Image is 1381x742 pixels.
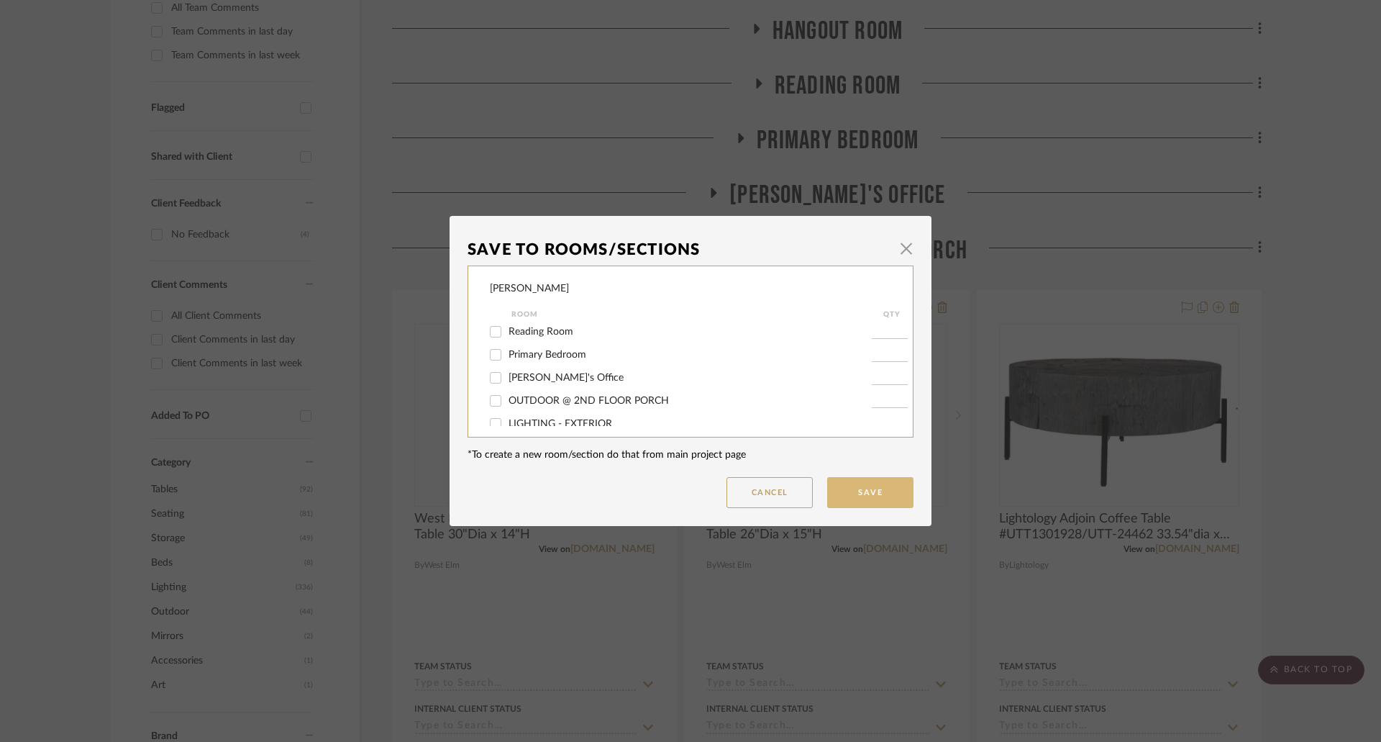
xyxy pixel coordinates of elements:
span: OUTDOOR @ 2ND FLOOR PORCH [509,396,669,406]
span: Primary Bedroom [509,350,586,360]
dialog-header: Save To Rooms/Sections [468,234,913,266]
div: Room [511,306,872,323]
button: Save [827,477,913,508]
div: QTY [872,306,911,323]
div: Save To Rooms/Sections [468,234,892,266]
button: Cancel [726,477,813,508]
div: [PERSON_NAME] [490,281,569,297]
button: Close [892,234,921,263]
span: Reading Room [509,327,573,337]
span: LIGHTING - EXTERIOR [509,419,612,429]
div: *To create a new room/section do that from main project page [468,448,913,463]
span: [PERSON_NAME]'s Office [509,373,624,383]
